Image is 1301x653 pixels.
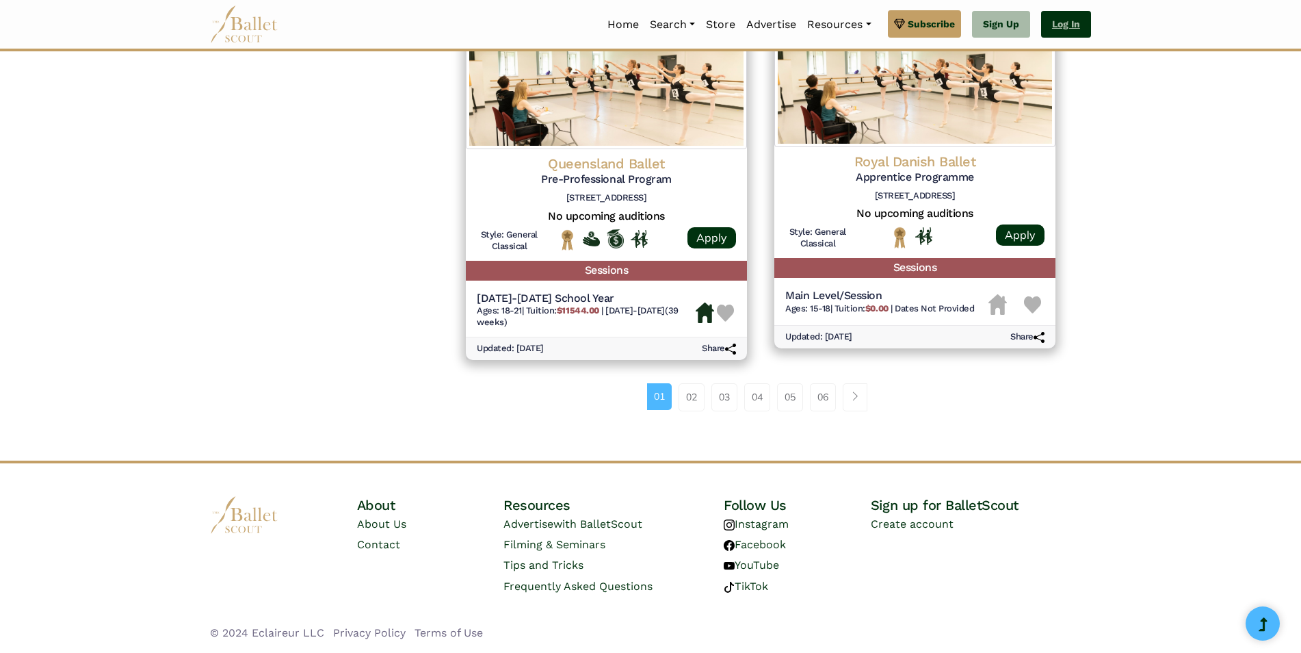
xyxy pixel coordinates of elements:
[711,383,737,411] a: 03
[785,303,975,315] h6: | |
[631,230,648,248] img: In Person
[503,559,583,572] a: Tips and Tricks
[503,580,653,593] a: Frequently Asked Questions
[210,496,278,534] img: logo
[774,258,1055,278] h5: Sessions
[607,229,624,248] img: Offers Scholarship
[915,227,932,245] img: In Person
[871,517,954,530] a: Create account
[557,305,599,316] b: $11544.00
[553,517,642,530] span: with BalletScout
[988,294,1007,315] img: Housing Unavailable
[526,305,601,316] span: Tuition:
[785,227,850,250] h6: Style: General Classical
[774,12,1055,146] img: Logo
[210,624,324,642] li: © 2024 Eclaireur LLC
[477,305,679,327] span: [DATE]-[DATE] (39 weeks)
[865,303,889,313] b: $0.00
[602,10,644,39] a: Home
[724,520,735,530] img: instagram logo
[687,227,736,248] a: Apply
[477,172,736,187] h5: Pre-Professional Program
[717,305,734,322] img: Heart
[724,580,768,593] a: TikTok
[785,153,1044,170] h4: Royal Danish Ballet
[871,496,1091,514] h4: Sign up for BalletScout
[477,305,522,316] span: Ages: 18-21
[741,10,802,39] a: Advertise
[785,331,852,343] h6: Updated: [DATE]
[503,517,642,530] a: Advertisewith BalletScout
[895,303,974,313] span: Dates Not Provided
[644,10,700,39] a: Search
[357,496,504,514] h4: About
[466,12,747,149] img: Logo
[477,229,542,253] h6: Style: General Classical
[583,231,600,246] img: Offers Financial Aid
[972,11,1030,38] a: Sign Up
[702,343,736,355] h6: Share
[724,496,871,514] h4: Follow Us
[785,303,830,313] span: Ages: 15-18
[696,303,714,323] img: Housing Available
[1024,296,1041,313] img: Heart
[996,225,1044,246] a: Apply
[785,190,1044,202] h6: [STREET_ADDRESS]
[477,192,736,204] h6: [STREET_ADDRESS]
[894,16,905,31] img: gem.svg
[835,303,891,313] span: Tuition:
[785,170,1044,185] h5: Apprentice Programme
[357,538,400,551] a: Contact
[503,496,724,514] h4: Resources
[724,561,735,572] img: youtube logo
[559,229,576,251] img: National
[888,10,961,38] a: Subscribe
[503,538,605,551] a: Filming & Seminars
[647,383,875,411] nav: Page navigation example
[477,155,736,172] h4: Queensland Ballet
[785,289,975,303] h5: Main Level/Session
[777,383,803,411] a: 05
[785,207,1044,221] h5: No upcoming auditions
[477,343,544,355] h6: Updated: [DATE]
[802,10,876,39] a: Resources
[744,383,770,411] a: 04
[700,10,741,39] a: Store
[333,626,406,639] a: Privacy Policy
[1041,11,1091,38] a: Log In
[477,305,696,329] h6: | |
[466,261,747,281] h5: Sessions
[679,383,705,411] a: 02
[357,517,406,530] a: About Us
[908,16,955,31] span: Subscribe
[724,538,786,551] a: Facebook
[477,292,696,306] h5: [DATE]-[DATE] School Year
[1010,331,1044,343] h6: Share
[724,540,735,551] img: facebook logo
[724,517,789,530] a: Instagram
[724,559,779,572] a: YouTube
[647,383,672,409] a: 01
[724,582,735,593] img: tiktok logo
[891,227,908,248] img: National
[415,626,483,639] a: Terms of Use
[810,383,836,411] a: 06
[477,209,736,224] h5: No upcoming auditions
